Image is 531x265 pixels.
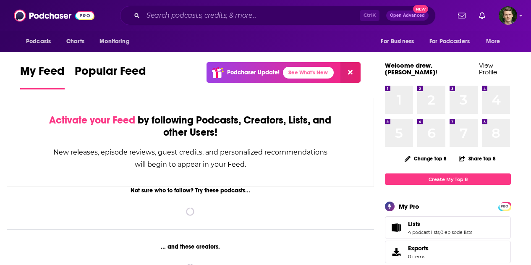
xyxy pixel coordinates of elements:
button: Open AdvancedNew [386,10,429,21]
span: Lists [385,216,511,239]
button: open menu [375,34,424,50]
a: Lists [388,222,405,234]
a: 4 podcast lists [408,229,439,235]
span: Popular Feed [75,64,146,83]
div: ... and these creators. [7,243,374,250]
span: PRO [500,203,510,210]
span: Exports [388,246,405,258]
img: Podchaser - Follow, Share and Rate Podcasts [14,8,94,24]
a: View Profile [479,61,497,76]
a: 0 episode lists [440,229,472,235]
a: Show notifications dropdown [476,8,489,23]
button: Change Top 8 [400,153,452,164]
span: Podcasts [26,36,51,47]
button: open menu [424,34,482,50]
a: My Feed [20,64,65,89]
span: Logged in as drew.kilman [499,6,517,25]
input: Search podcasts, credits, & more... [143,9,360,22]
button: Show profile menu [499,6,517,25]
div: Search podcasts, credits, & more... [120,6,436,25]
span: , [439,229,440,235]
a: Create My Top 8 [385,173,511,185]
span: More [486,36,500,47]
a: Lists [408,220,472,228]
a: Charts [61,34,89,50]
div: Not sure who to follow? Try these podcasts... [7,187,374,194]
img: User Profile [499,6,517,25]
div: New releases, episode reviews, guest credits, and personalized recommendations will begin to appe... [49,146,332,171]
span: My Feed [20,64,65,83]
span: Monitoring [99,36,129,47]
button: open menu [94,34,140,50]
a: See What's New [283,67,334,79]
span: Exports [408,244,429,252]
span: New [413,5,428,13]
a: Popular Feed [75,64,146,89]
a: Welcome drew.[PERSON_NAME]! [385,61,437,76]
span: Lists [408,220,420,228]
p: Podchaser Update! [227,69,280,76]
span: Ctrl K [360,10,379,21]
button: Share Top 8 [458,150,496,167]
button: open menu [480,34,511,50]
div: by following Podcasts, Creators, Lists, and other Users! [49,114,332,139]
span: 0 items [408,254,429,260]
span: Open Advanced [390,13,425,18]
span: Activate your Feed [49,114,135,126]
span: Charts [66,36,84,47]
span: For Business [381,36,414,47]
span: For Podcasters [429,36,470,47]
a: PRO [500,203,510,209]
a: Show notifications dropdown [455,8,469,23]
button: open menu [20,34,62,50]
a: Exports [385,241,511,263]
div: My Pro [399,202,419,210]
